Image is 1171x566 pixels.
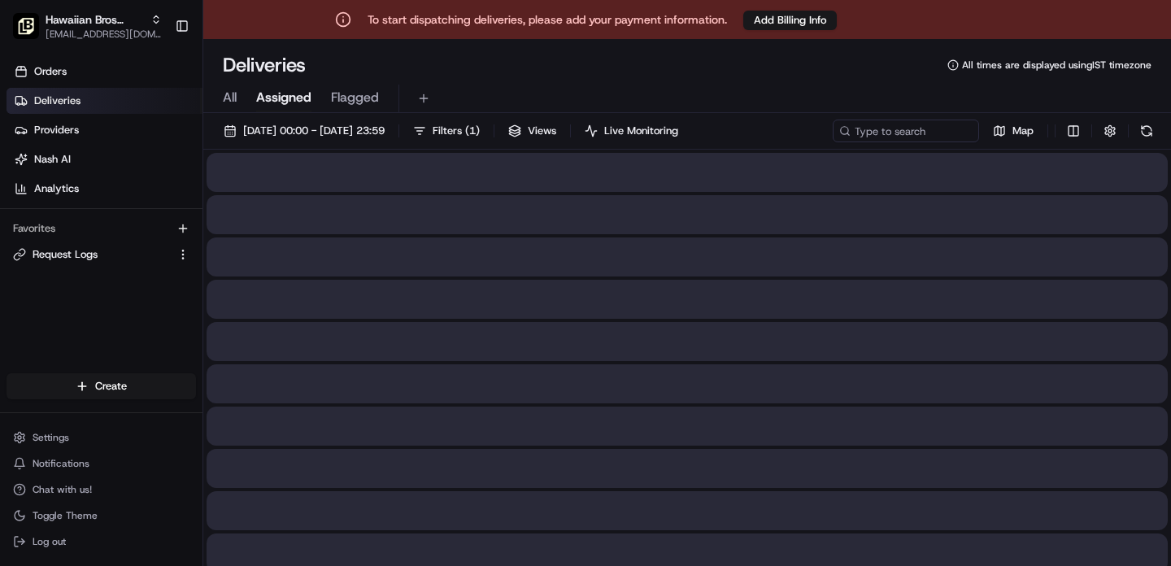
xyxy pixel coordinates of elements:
span: Request Logs [33,247,98,262]
span: Live Monitoring [604,124,678,138]
button: Notifications [7,452,196,475]
span: Filters [433,124,480,138]
p: To start dispatching deliveries, please add your payment information. [368,11,727,28]
button: Add Billing Info [743,11,837,30]
span: Toggle Theme [33,509,98,522]
button: Request Logs [7,242,196,268]
button: Hawaiian Bros Parent Org [46,11,144,28]
button: [DATE] 00:00 - [DATE] 23:59 [216,120,392,142]
span: Map [1012,124,1034,138]
button: Filters(1) [406,120,487,142]
h1: Deliveries [223,52,306,78]
button: Views [501,120,564,142]
span: All times are displayed using IST timezone [962,59,1151,72]
span: Settings [33,431,69,444]
button: Chat with us! [7,478,196,501]
span: Deliveries [34,94,81,108]
button: Live Monitoring [577,120,686,142]
span: Orders [34,64,67,79]
a: Request Logs [13,247,170,262]
button: Refresh [1135,120,1158,142]
span: Flagged [331,88,379,107]
span: Log out [33,535,66,548]
a: Orders [7,59,202,85]
button: Settings [7,426,196,449]
span: Nash AI [34,152,71,167]
a: Nash AI [7,146,202,172]
button: Hawaiian Bros Parent OrgHawaiian Bros Parent Org[EMAIL_ADDRESS][DOMAIN_NAME] [7,7,168,46]
div: Favorites [7,216,196,242]
span: Assigned [256,88,311,107]
button: Map [986,120,1041,142]
button: Log out [7,530,196,553]
a: Deliveries [7,88,202,114]
span: All [223,88,237,107]
span: Analytics [34,181,79,196]
a: Analytics [7,176,202,202]
a: Providers [7,117,202,143]
span: Chat with us! [33,483,92,496]
input: Type to search [833,120,979,142]
span: [DATE] 00:00 - [DATE] 23:59 [243,124,385,138]
img: Hawaiian Bros Parent Org [13,13,39,39]
a: Add Billing Info [743,10,837,30]
button: Create [7,373,196,399]
button: Toggle Theme [7,504,196,527]
span: Views [528,124,556,138]
span: Providers [34,123,79,137]
span: Create [95,379,127,394]
span: Notifications [33,457,89,470]
span: ( 1 ) [465,124,480,138]
button: [EMAIL_ADDRESS][DOMAIN_NAME] [46,28,162,41]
